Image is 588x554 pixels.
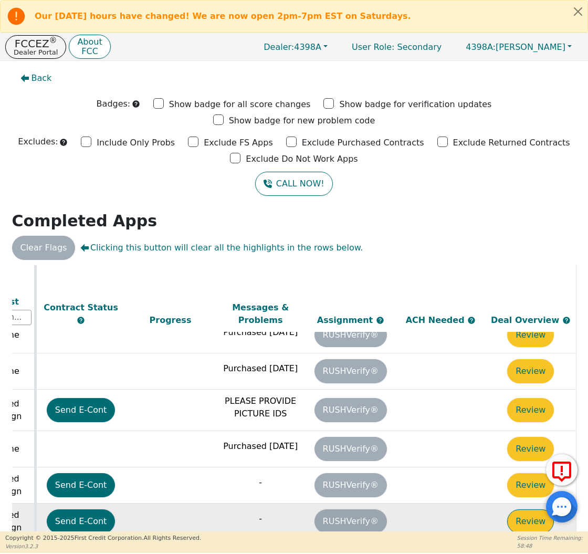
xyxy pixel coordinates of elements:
[507,509,554,534] button: Review
[169,98,311,111] p: Show badge for all score changes
[218,395,303,420] p: PLEASE PROVIDE PICTURE IDS
[44,302,118,312] span: Contract Status
[218,440,303,453] p: Purchased [DATE]
[352,42,394,52] span: User Role :
[97,137,175,149] p: Include Only Probs
[229,114,375,127] p: Show badge for new problem code
[47,398,115,422] button: Send E-Cont
[14,49,58,56] p: Dealer Portal
[128,313,213,326] div: Progress
[339,98,491,111] p: Show badge for verification updates
[31,72,52,85] span: Back
[5,542,201,550] p: Version 3.2.3
[12,212,157,230] strong: Completed Apps
[517,534,583,542] p: Session Time Remaining:
[14,38,58,49] p: FCCEZ
[143,535,201,541] span: All Rights Reserved.
[264,42,321,52] span: 4398A
[255,172,332,196] button: CALL NOW!
[466,42,496,52] span: 4398A:
[35,11,411,21] b: Our [DATE] hours have changed! We are now open 2pm-7pm EST on Saturdays.
[253,39,339,55] button: Dealer:4398A
[341,37,452,57] a: User Role: Secondary
[507,359,554,383] button: Review
[80,242,363,254] span: Clicking this button will clear all the highlights in the rows below.
[264,42,294,52] span: Dealer:
[218,476,303,489] p: -
[69,35,110,59] button: AboutFCC
[517,542,583,550] p: 58:48
[507,437,554,461] button: Review
[507,473,554,497] button: Review
[218,301,303,326] div: Messages & Problems
[5,35,66,59] button: FCCEZ®Dealer Portal
[455,39,583,55] button: 4398A:[PERSON_NAME]
[246,153,358,165] p: Exclude Do Not Work Apps
[453,137,570,149] p: Exclude Returned Contracts
[507,398,554,422] button: Review
[97,98,131,110] p: Badges:
[49,36,57,45] sup: ®
[302,137,424,149] p: Exclude Purchased Contracts
[18,135,58,148] p: Excludes:
[569,1,587,22] button: Close alert
[5,534,201,543] p: Copyright © 2015- 2025 First Credit Corporation.
[47,473,115,497] button: Send E-Cont
[218,362,303,375] p: Purchased [DATE]
[546,454,577,486] button: Report Error to FCC
[204,137,273,149] p: Exclude FS Apps
[491,315,571,325] span: Deal Overview
[341,37,452,57] p: Secondary
[218,513,303,525] p: -
[507,323,554,347] button: Review
[317,315,376,325] span: Assignment
[47,509,115,534] button: Send E-Cont
[406,315,468,325] span: ACH Needed
[218,326,303,339] p: Purchased [DATE]
[12,66,60,90] button: Back
[466,42,565,52] span: [PERSON_NAME]
[77,47,102,56] p: FCC
[77,38,102,46] p: About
